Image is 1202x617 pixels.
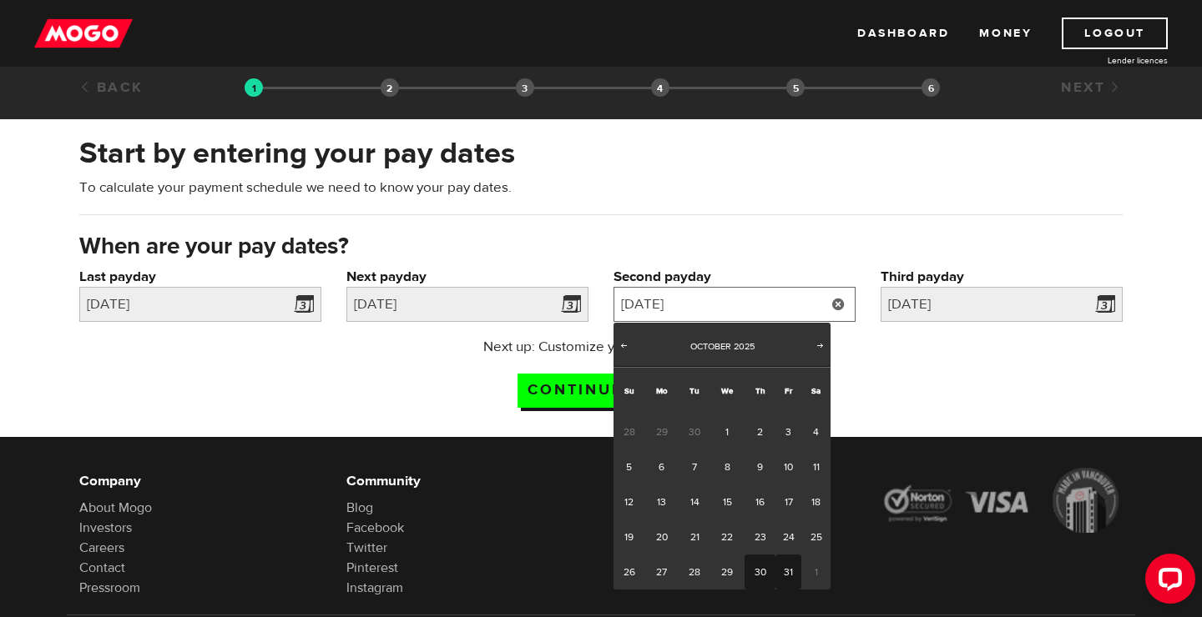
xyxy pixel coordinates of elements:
a: Facebook [346,519,404,536]
span: Monday [656,385,668,396]
label: Last payday [79,267,321,287]
h6: Company [79,471,321,491]
a: 12 [614,484,644,519]
a: Instagram [346,579,403,596]
span: Thursday [755,385,765,396]
a: 15 [710,484,745,519]
a: 2 [745,414,775,449]
a: 10 [775,449,801,484]
a: 21 [679,519,710,554]
span: 1 [801,554,831,589]
label: Second payday [614,267,856,287]
span: Sunday [624,385,634,396]
label: Third payday [881,267,1123,287]
a: 8 [710,449,745,484]
a: 26 [614,554,644,589]
a: Logout [1062,18,1168,49]
a: 16 [745,484,775,519]
a: Lender licences [1043,54,1168,67]
a: 22 [710,519,745,554]
a: 19 [614,519,644,554]
a: 13 [644,484,679,519]
span: Tuesday [689,385,699,396]
a: 14 [679,484,710,519]
a: 20 [644,519,679,554]
a: 1 [710,414,745,449]
h3: When are your pay dates? [79,233,1123,260]
a: Investors [79,519,132,536]
label: Next payday [346,267,588,287]
img: transparent-188c492fd9eaac0f573672f40bb141c2.gif [245,78,263,97]
a: About Mogo [79,499,152,516]
a: Back [79,78,144,97]
a: Careers [79,539,124,556]
a: Prev [615,339,632,355]
a: 28 [679,554,710,589]
a: 4 [801,414,831,449]
a: 6 [644,449,679,484]
a: 5 [614,449,644,484]
h6: Community [346,471,588,491]
a: 11 [801,449,831,484]
a: 31 [775,554,801,589]
a: Contact [79,559,125,576]
h2: Start by entering your pay dates [79,136,1123,171]
a: 7 [679,449,710,484]
input: Continue now [518,374,684,408]
span: 28 [614,414,644,449]
a: Next [1061,78,1123,97]
iframe: LiveChat chat widget [1132,547,1202,617]
a: 18 [801,484,831,519]
span: Saturday [811,385,821,396]
p: To calculate your payment schedule we need to know your pay dates. [79,178,1123,198]
a: 25 [801,519,831,554]
a: Twitter [346,539,387,556]
span: 29 [644,414,679,449]
a: 3 [775,414,801,449]
span: Next [814,339,827,352]
a: Dashboard [857,18,949,49]
a: 23 [745,519,775,554]
a: 27 [644,554,679,589]
img: mogo_logo-11ee424be714fa7cbb0f0f49df9e16ec.png [34,18,133,49]
a: Pinterest [346,559,398,576]
a: Next [812,339,829,355]
span: 30 [679,414,710,449]
span: Prev [617,339,630,352]
a: Blog [346,499,373,516]
a: 24 [775,519,801,554]
a: Pressroom [79,579,140,596]
a: 30 [745,554,775,589]
p: Next up: Customize your loan options. [436,337,767,357]
a: 17 [775,484,801,519]
span: October [690,340,731,353]
span: Wednesday [721,385,733,396]
a: Money [979,18,1032,49]
a: 9 [745,449,775,484]
img: legal-icons-92a2ffecb4d32d839781d1b4e4802d7b.png [881,468,1123,533]
a: 29 [710,554,745,589]
span: Friday [785,385,792,396]
span: 2025 [734,340,755,353]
